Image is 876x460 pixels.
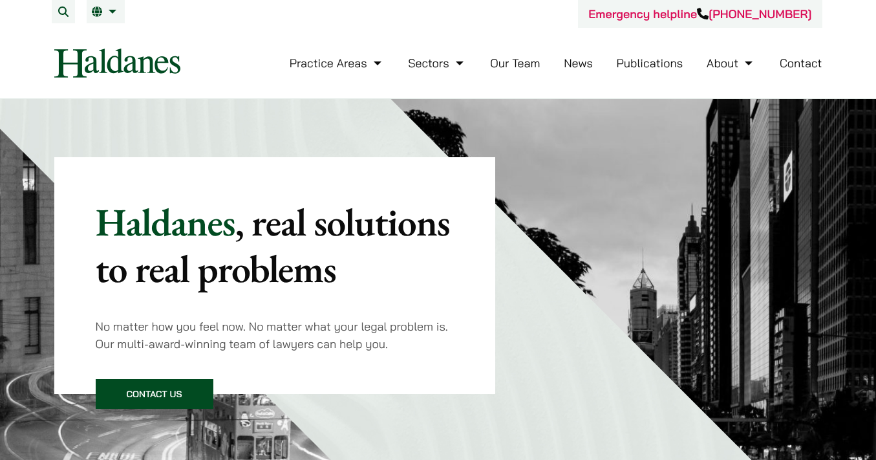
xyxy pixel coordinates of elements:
a: Practice Areas [290,56,385,71]
a: Publications [617,56,683,71]
a: EN [92,6,120,17]
a: News [564,56,593,71]
a: Emergency helpline[PHONE_NUMBER] [588,6,811,21]
a: About [707,56,756,71]
a: Contact Us [96,379,213,409]
p: Haldanes [96,199,454,292]
p: No matter how you feel now. No matter what your legal problem is. Our multi-award-winning team of... [96,318,454,353]
mark: , real solutions to real problems [96,197,450,294]
a: Our Team [490,56,540,71]
a: Sectors [408,56,466,71]
img: Logo of Haldanes [54,49,180,78]
a: Contact [780,56,822,71]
